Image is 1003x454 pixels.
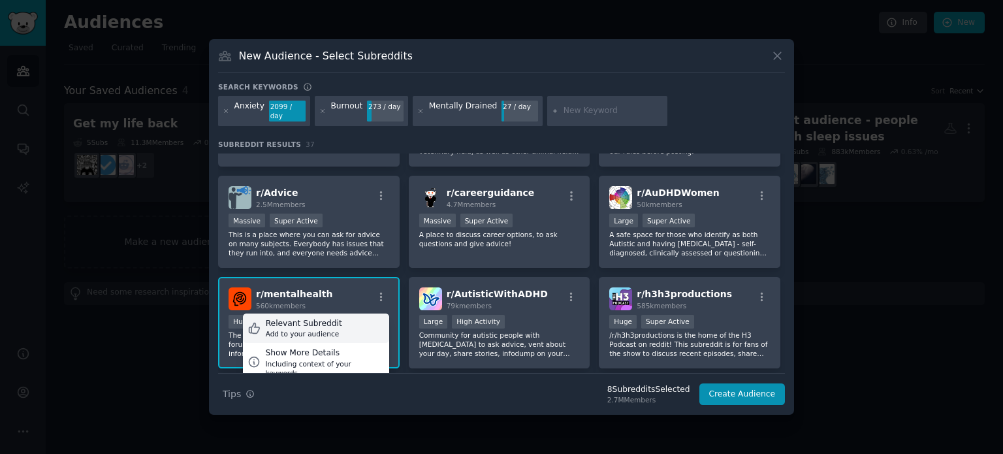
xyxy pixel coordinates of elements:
[256,201,306,208] span: 2.5M members
[447,201,496,208] span: 4.7M members
[223,387,241,401] span: Tips
[609,331,770,358] p: /r/h3h3productions is the home of the H3 Podcast on reddit! This subreddit is for fans of the sho...
[419,287,442,310] img: AutisticWithADHD
[266,318,342,330] div: Relevant Subreddit
[419,331,580,358] p: Community for autistic people with [MEDICAL_DATA] to ask advice, vent about your day, share stori...
[229,230,389,257] p: This is a place where you can ask for advice on many subjects. Everybody has issues that they run...
[429,101,498,122] div: Mentally Drained
[218,140,301,149] span: Subreddit Results
[330,101,362,122] div: Burnout
[265,359,384,378] div: Including context of your keywords
[229,214,265,227] div: Massive
[641,315,694,329] div: Super Active
[501,101,538,112] div: 27 / day
[269,101,306,122] div: 2099 / day
[419,315,448,329] div: Large
[229,186,251,209] img: Advice
[637,289,732,299] span: r/ h3h3productions
[229,287,251,310] img: mentalhealth
[229,315,256,329] div: Huge
[270,214,323,227] div: Super Active
[699,383,786,406] button: Create Audience
[447,187,535,198] span: r/ careerguidance
[266,329,342,338] div: Add to your audience
[564,105,663,117] input: New Keyword
[607,384,690,396] div: 8 Subreddit s Selected
[609,186,632,209] img: AuDHDWomen
[256,302,306,310] span: 560k members
[447,302,492,310] span: 79k members
[218,82,298,91] h3: Search keywords
[609,214,638,227] div: Large
[306,140,315,148] span: 37
[265,348,384,359] div: Show More Details
[609,315,637,329] div: Huge
[452,315,505,329] div: High Activity
[256,289,332,299] span: r/ mentalhealth
[643,214,695,227] div: Super Active
[637,201,682,208] span: 50k members
[367,101,404,112] div: 273 / day
[419,186,442,209] img: careerguidance
[234,101,264,122] div: Anxiety
[607,395,690,404] div: 2.7M Members
[419,230,580,248] p: A place to discuss career options, to ask questions and give advice!
[256,187,298,198] span: r/ Advice
[609,230,770,257] p: A safe space for those who identify as both Autistic and having [MEDICAL_DATA] - self-diagnosed, ...
[229,331,389,358] p: The mental health subreddit is the central forum to discuss, vent, support and share information ...
[460,214,513,227] div: Super Active
[447,289,548,299] span: r/ AutisticWithADHD
[637,302,686,310] span: 585k members
[419,214,456,227] div: Massive
[239,49,413,63] h3: New Audience - Select Subreddits
[218,383,259,406] button: Tips
[637,187,719,198] span: r/ AuDHDWomen
[609,287,632,310] img: h3h3productions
